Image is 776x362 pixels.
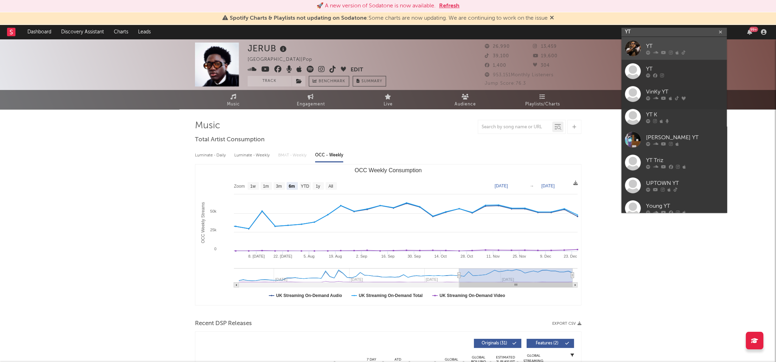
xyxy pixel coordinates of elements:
div: YT [646,42,723,50]
button: Track [248,76,292,86]
a: Leads [133,25,156,39]
text: 19. Aug [328,254,341,258]
a: YT K [621,105,727,128]
text: [DATE] [495,183,508,188]
text: YTD [301,184,309,189]
span: 26,990 [485,44,510,49]
div: 99 + [749,27,758,32]
text: 50k [210,209,216,213]
span: Originals ( 31 ) [478,341,511,345]
span: Features ( 2 ) [531,341,563,345]
span: Music [227,100,240,109]
text: 0 [214,247,216,251]
text: 14. Oct [434,254,446,258]
div: VinKy YT [646,88,723,96]
span: Audience [455,100,476,109]
div: YT Triz [646,156,723,164]
span: Recent DSP Releases [195,319,252,328]
a: Benchmark [309,76,349,86]
span: Total Artist Consumption [195,136,265,144]
div: [GEOGRAPHIC_DATA] | Pop [248,56,320,64]
text: 28. Oct [460,254,472,258]
a: YT Triz [621,151,727,174]
div: Young YT [646,202,723,210]
span: 953,151 Monthly Listeners [485,73,554,77]
span: 19,600 [533,54,557,58]
text: All [328,184,333,189]
button: Summary [353,76,386,86]
div: Luminate - Daily [195,149,227,161]
text: UK Streaming On-Demand Audio [276,293,342,298]
text: OCC Weekly Consumption [354,167,422,173]
button: 99+ [747,29,752,35]
span: 39,100 [485,54,509,58]
div: 🚀 A new version of Sodatone is now available. [317,2,436,10]
a: Dashboard [22,25,56,39]
text: UK Streaming On-Demand Total [359,293,423,298]
div: YT K [646,110,723,119]
span: Summary [361,79,382,83]
div: YT [646,65,723,73]
span: Engagement [297,100,325,109]
button: Export CSV [552,322,581,326]
a: Playlists/Charts [504,90,581,109]
div: Luminate - Weekly [234,149,271,161]
a: YT [621,37,727,60]
a: VinKy YT [621,83,727,105]
text: 2. Sep [356,254,367,258]
span: 13,459 [533,44,557,49]
a: Live [350,90,427,109]
text: 8. [DATE] [248,254,265,258]
a: Young YT [621,197,727,220]
text: 30. Sep [407,254,421,258]
text: OCC Weekly Streams [201,202,206,243]
text: → [530,183,534,188]
text: 5. Aug [304,254,314,258]
svg: OCC Weekly Consumption [195,164,581,305]
span: Live [384,100,393,109]
text: 9. Dec [540,254,551,258]
text: 1y [315,184,320,189]
text: 22. [DATE] [273,254,292,258]
a: Discovery Assistant [56,25,109,39]
span: Jump Score: 76.3 [485,81,526,86]
input: Search by song name or URL [478,124,552,130]
text: 6m [288,184,294,189]
span: Playlists/Charts [525,100,560,109]
a: Music [195,90,272,109]
button: Refresh [439,2,459,10]
a: Audience [427,90,504,109]
div: UPTOWN YT [646,179,723,187]
a: [PERSON_NAME] YT [621,128,727,151]
button: Edit [351,66,363,75]
text: UK Streaming On-Demand Video [439,293,505,298]
text: 1w [250,184,256,189]
a: YT [621,60,727,83]
div: [PERSON_NAME] YT [646,133,723,142]
input: Search for artists [621,28,727,37]
a: Charts [109,25,133,39]
a: UPTOWN YT [621,174,727,197]
span: Benchmark [319,77,345,86]
text: 3m [276,184,282,189]
span: Spotify Charts & Playlists not updating on Sodatone [230,15,367,21]
text: 1m [263,184,269,189]
text: 23. Dec [563,254,577,258]
button: Features(2) [527,339,574,348]
button: Originals(31) [474,339,521,348]
span: : Some charts are now updating. We are continuing to work on the issue [230,15,548,21]
text: 11. Nov [486,254,500,258]
a: Engagement [272,90,350,109]
div: JERUB [248,43,288,54]
text: [DATE] [541,183,555,188]
div: OCC - Weekly [315,149,343,161]
text: 25. Nov [513,254,526,258]
text: Zoom [234,184,245,189]
span: 304 [533,63,550,68]
span: 1,400 [485,63,506,68]
text: 16. Sep [381,254,394,258]
span: Dismiss [550,15,554,21]
text: 25k [210,228,216,232]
